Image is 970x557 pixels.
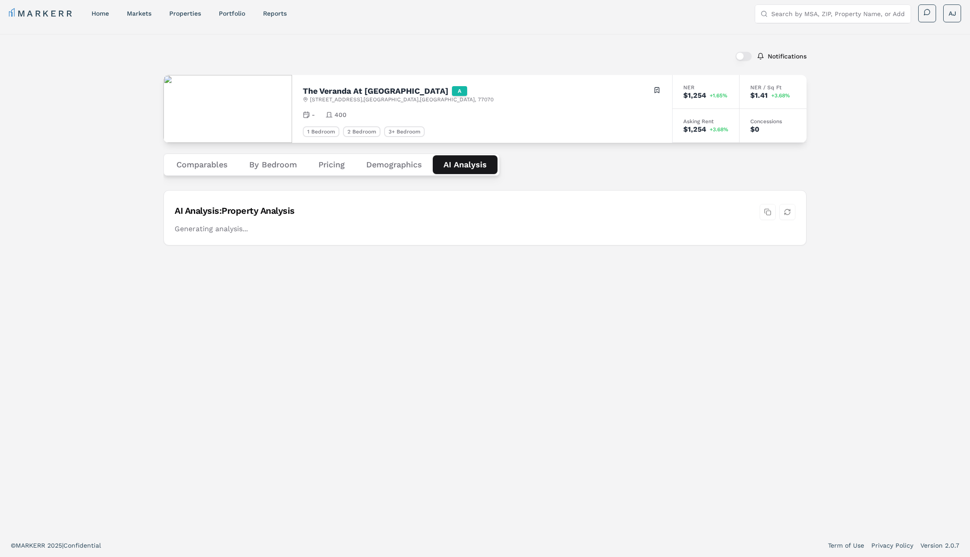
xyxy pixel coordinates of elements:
[710,93,727,98] span: +1.65%
[11,542,16,549] span: ©
[355,155,433,174] button: Demographics
[768,53,807,59] label: Notifications
[334,110,347,119] span: 400
[92,10,109,17] a: home
[750,92,768,99] div: $1.41
[308,155,355,174] button: Pricing
[750,85,796,90] div: NER / Sq Ft
[943,4,961,22] button: AJ
[683,92,706,99] div: $1,254
[9,7,74,20] a: MARKERR
[871,541,913,550] a: Privacy Policy
[771,5,905,23] input: Search by MSA, ZIP, Property Name, or Address
[433,155,498,174] button: AI Analysis
[920,541,959,550] a: Version 2.0.7
[771,93,790,98] span: +3.68%
[219,10,245,17] a: Portfolio
[238,155,308,174] button: By Bedroom
[828,541,864,550] a: Term of Use
[263,10,287,17] a: reports
[949,9,956,18] span: AJ
[63,542,101,549] span: Confidential
[310,96,493,103] span: [STREET_ADDRESS] , [GEOGRAPHIC_DATA] , [GEOGRAPHIC_DATA] , 77070
[127,10,151,17] a: markets
[175,224,795,234] p: Generating analysis...
[683,119,728,124] div: Asking Rent
[175,204,295,217] div: AI Analysis: Property Analysis
[312,110,315,119] span: -
[166,155,238,174] button: Comparables
[303,126,339,137] div: 1 Bedroom
[750,126,759,133] div: $0
[384,126,425,137] div: 3+ Bedroom
[683,85,728,90] div: NER
[452,86,467,96] div: A
[47,542,63,549] span: 2025 |
[303,87,448,95] h2: The Veranda At [GEOGRAPHIC_DATA]
[750,119,796,124] div: Concessions
[683,126,706,133] div: $1,254
[169,10,201,17] a: properties
[16,542,47,549] span: MARKERR
[343,126,380,137] div: 2 Bedroom
[710,127,728,132] span: +3.68%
